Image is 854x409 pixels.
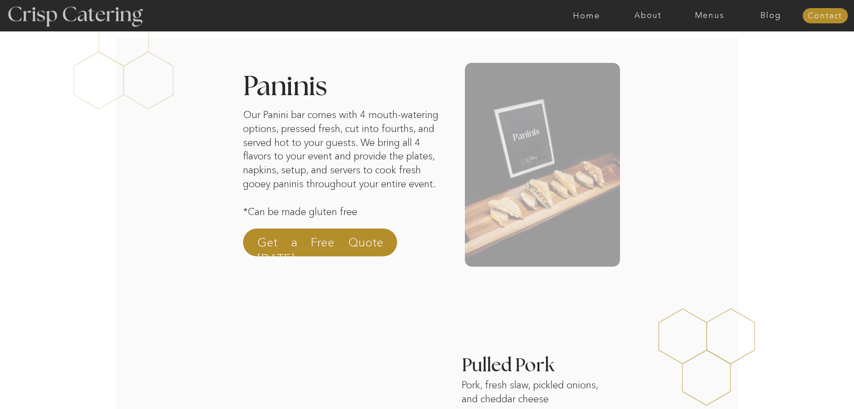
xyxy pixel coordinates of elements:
a: About [617,11,679,20]
a: Home [556,11,617,20]
a: Get a Free Quote [DATE] [257,234,383,256]
a: Contact [802,12,848,21]
a: Blog [740,11,802,20]
h3: Pulled Pork [462,356,748,365]
a: Menus [679,11,740,20]
h2: Paninis [243,74,415,97]
p: Our Panini bar comes with 4 mouth-watering options, pressed fresh, cut into fourths, and served h... [243,108,442,233]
